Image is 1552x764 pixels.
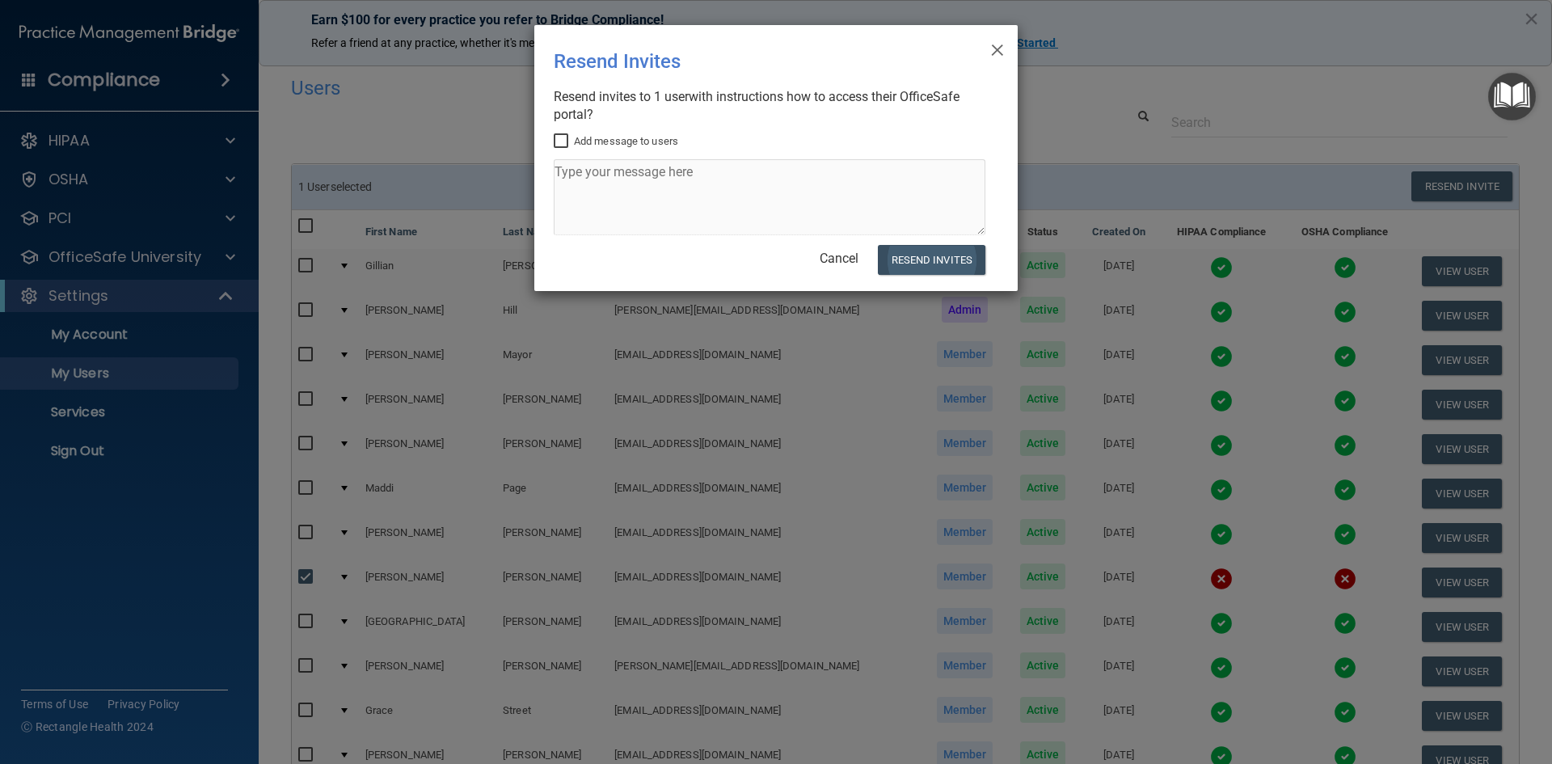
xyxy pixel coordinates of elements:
label: Add message to users [554,132,678,151]
span: × [990,32,1005,64]
button: Open Resource Center [1488,73,1536,120]
div: Resend Invites [554,38,932,85]
button: Resend Invites [878,245,985,275]
a: Cancel [820,251,858,266]
div: Resend invites to 1 user with instructions how to access their OfficeSafe portal? [554,88,985,124]
input: Add message to users [554,135,572,148]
